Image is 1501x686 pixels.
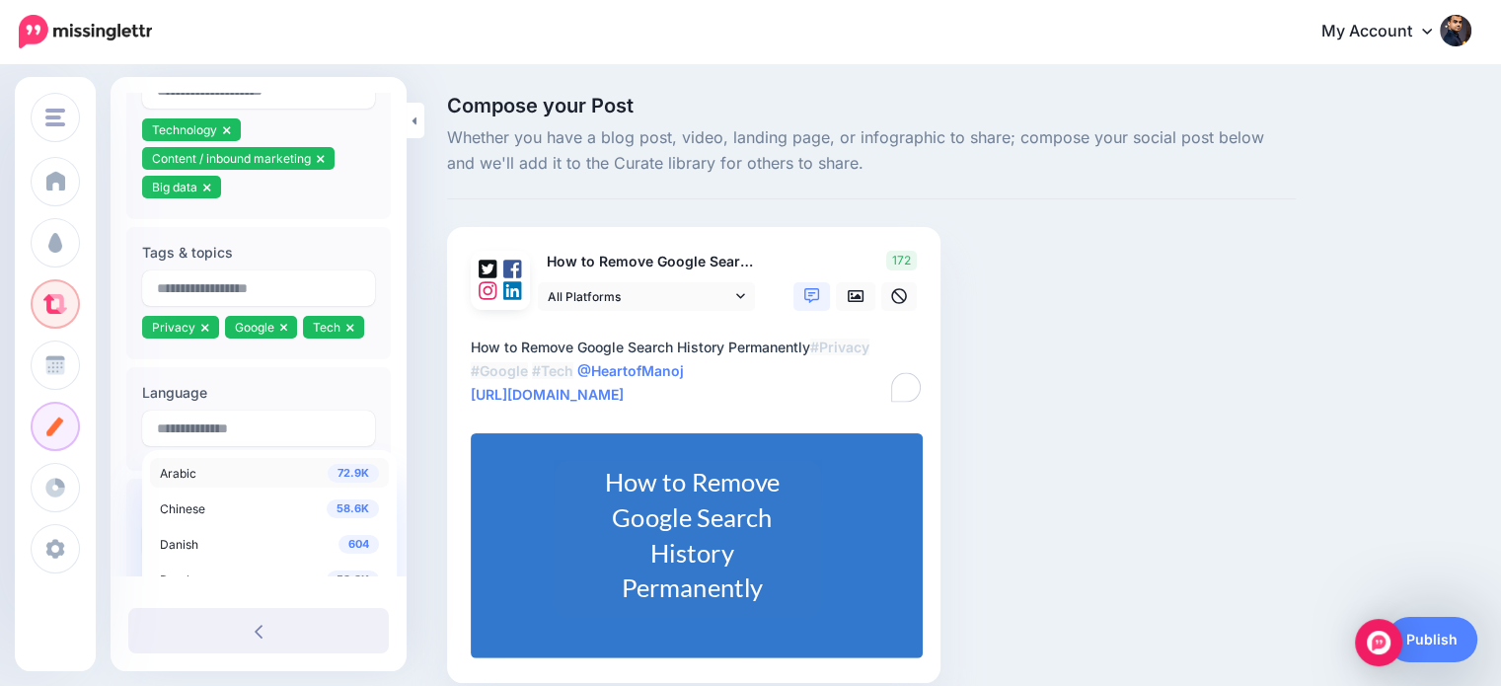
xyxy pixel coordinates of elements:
[327,571,379,589] span: 59.9K
[150,458,389,488] a: 72.9K Arabic
[152,320,195,335] span: Privacy
[45,109,65,126] img: menu.png
[313,320,340,335] span: Tech
[538,282,755,311] a: All Platforms
[55,32,97,47] div: v 4.0.25
[152,151,311,166] span: Content / inbound marketing
[1387,617,1477,662] a: Publish
[447,125,1296,177] span: Whether you have a blog post, video, landing page, or infographic to share; compose your social p...
[328,464,379,483] span: 72.9K
[160,501,205,516] span: Chinese
[160,537,198,552] span: Danish
[152,180,197,194] span: Big data
[1355,619,1402,666] div: Open Intercom Messenger
[235,320,274,335] span: Google
[51,51,217,67] div: Domain: [DOMAIN_NAME]
[471,336,925,407] div: How to Remove Google Search History Permanently
[1302,8,1471,56] a: My Account
[32,51,47,67] img: website_grey.svg
[142,241,375,265] label: Tags & topics
[150,565,389,594] a: 59.9K Dutch
[150,494,389,523] a: 58.6K Chinese
[53,114,69,130] img: tab_domain_overview_orange.svg
[196,114,212,130] img: tab_keywords_by_traffic_grey.svg
[160,466,196,481] span: Arabic
[580,465,803,606] div: How to Remove Google Search History Permanently
[471,336,925,407] textarea: To enrich screen reader interactions, please activate Accessibility in Grammarly extension settings
[142,381,375,405] label: Language
[152,122,217,137] span: Technology
[32,32,47,47] img: logo_orange.svg
[218,116,333,129] div: Keywords by Traffic
[548,286,731,307] span: All Platforms
[160,572,193,587] span: Dutch
[338,535,379,554] span: 604
[447,96,1296,115] span: Compose your Post
[75,116,177,129] div: Domain Overview
[886,251,917,270] span: 172
[150,529,389,559] a: 604 Danish
[327,499,379,518] span: 58.6K
[538,251,757,273] p: How to Remove Google Search History Permanently
[19,15,152,48] img: Missinglettr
